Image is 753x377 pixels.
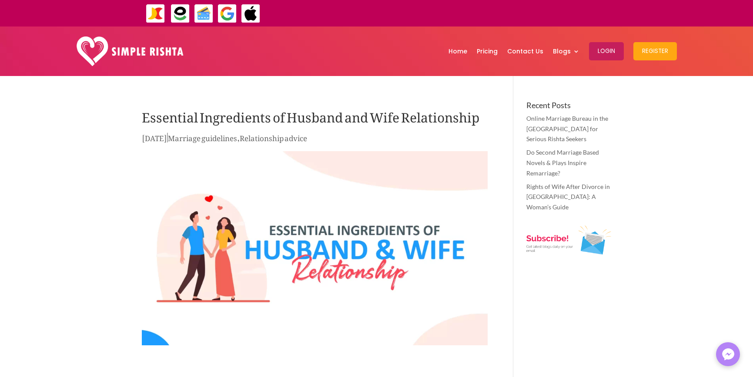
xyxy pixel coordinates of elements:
[171,4,190,23] img: EasyPaisa-icon
[218,4,237,23] img: GooglePay-icon
[526,115,608,143] a: Online Marriage Bureau in the [GEOGRAPHIC_DATA] for Serious Rishta Seekers
[142,101,488,132] h1: Essential Ingredients of Husband and Wife Relationship
[589,29,624,74] a: Login
[194,4,214,23] img: Credit Cards
[526,101,611,113] h4: Recent Posts
[633,29,677,74] a: Register
[142,151,488,345] img: Husband and wife relationship
[497,5,515,20] strong: جاز کیش
[477,29,498,74] a: Pricing
[448,29,467,74] a: Home
[589,42,624,60] button: Login
[633,42,677,60] button: Register
[142,132,488,149] p: | ,
[241,4,261,23] img: ApplePay-icon
[720,346,737,363] img: Messenger
[331,8,707,18] div: ایپ میں پیمنٹ صرف گوگل پے اور ایپل پے کے ذریعے ممکن ہے۔ ، یا کریڈٹ کارڈ کے ذریعے ویب سائٹ پر ہوگی۔
[526,149,599,177] a: Do Second Marriage Based Novels & Plays Inspire Remarriage?
[142,127,167,146] span: [DATE]
[507,29,543,74] a: Contact Us
[553,29,579,74] a: Blogs
[526,183,610,211] a: Rights of Wife After Divorce in [GEOGRAPHIC_DATA]: A Woman’s Guide
[240,127,307,146] a: Relationship advice
[476,5,495,20] strong: ایزی پیسہ
[146,4,165,23] img: JazzCash-icon
[168,127,237,146] a: Marriage guidelines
